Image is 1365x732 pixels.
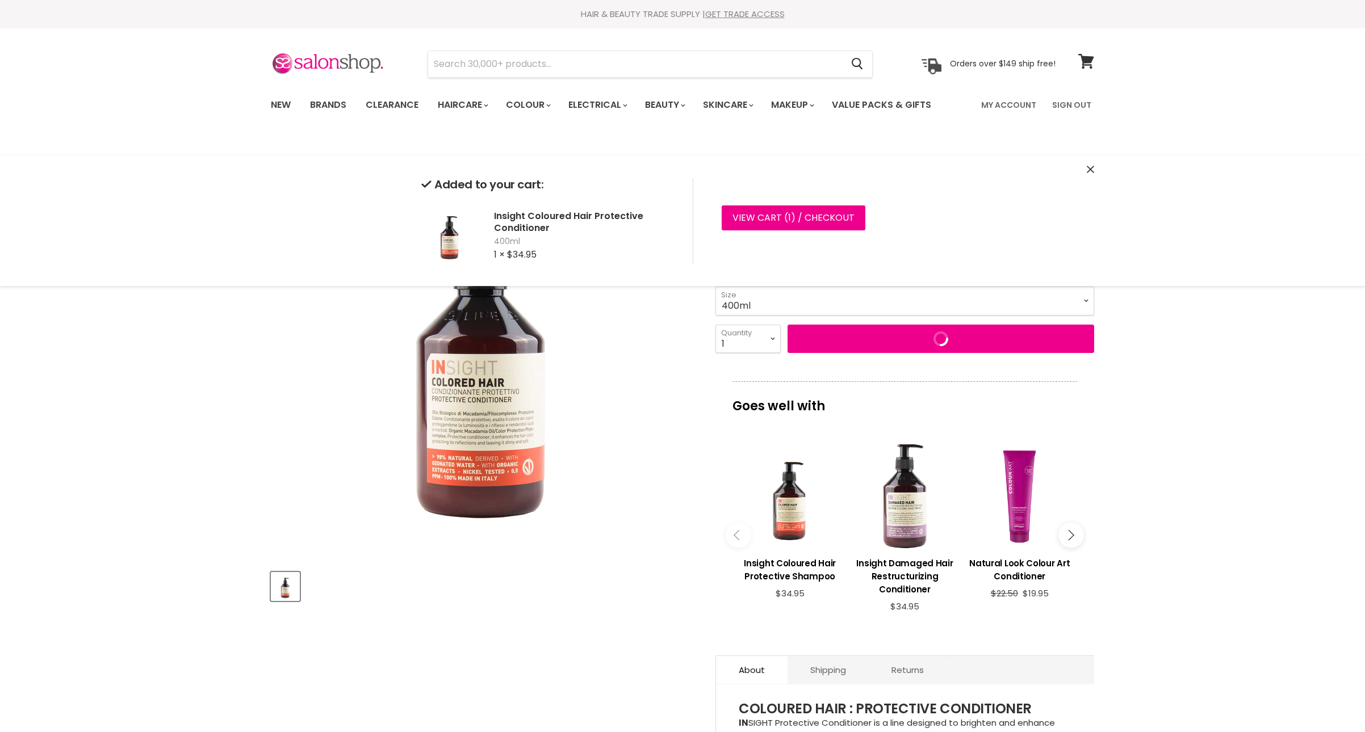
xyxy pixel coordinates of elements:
a: About [716,656,788,684]
a: Sign Out [1045,93,1098,117]
span: $22.50 [991,587,1018,599]
button: Search [842,51,872,77]
h3: Insight Damaged Hair Restructurizing Conditioner [853,557,956,596]
span: 1 × [494,248,505,261]
span: $19.95 [1023,587,1049,599]
a: View product:Natural Look Colour Art Conditioner [968,548,1071,588]
select: Quantity [715,325,781,353]
a: Beauty [637,93,692,117]
a: Clearance [357,93,427,117]
ul: Main menu [262,89,957,121]
span: $34.95 [890,600,919,612]
p: Goes well with [732,381,1077,419]
a: Haircare [429,93,495,117]
nav: Main [257,89,1108,121]
span: 1 [788,211,791,224]
a: Makeup [763,93,821,117]
a: GET TRADE ACCESS [705,8,785,20]
a: Brands [302,93,355,117]
a: View cart (1) / Checkout [722,205,865,230]
a: Electrical [560,93,634,117]
span: $34.95 [507,248,537,261]
a: Value Packs & Gifts [823,93,940,117]
a: Colour [497,93,558,117]
a: View product:Insight Coloured Hair Protective Shampoo [738,444,841,548]
button: Insight Coloured Hair Protective Conditioner [271,572,300,601]
h3: Natural Look Colour Art Conditioner [968,557,1071,583]
button: Close [1087,164,1094,176]
img: Insight Coloured Hair Protective Conditioner [272,574,299,600]
span: $34.95 [776,587,805,599]
a: View product:Insight Coloured Hair Protective Shampoo [738,548,841,588]
h2: Insight Coloured Hair Protective Conditioner [494,210,675,234]
a: New [262,93,299,117]
h3: COLOURED HAIR : PROTECTIVE CONDITIONER [739,701,1071,716]
a: View product:Insight Damaged Hair Restructurizing Conditioner [853,548,956,601]
div: HAIR & BEAUTY TRADE SUPPLY | [257,9,1108,20]
img: Insight Coloured Hair Protective Conditioner [421,207,478,263]
h3: Insight Coloured Hair Protective Shampoo [738,557,841,583]
a: Shipping [788,656,869,684]
input: Search [428,51,842,77]
form: Product [428,51,873,78]
div: Insight Coloured Hair Protective Conditioner image. Click or Scroll to Zoom. [271,137,695,561]
a: View product:Natural Look Colour Art Conditioner [968,444,1071,548]
a: Skincare [694,93,760,117]
span: 400ml [494,236,675,247]
a: Returns [869,656,947,684]
p: Orders over $149 ship free! [950,58,1056,69]
div: Product thumbnails [269,569,697,601]
strong: IN [739,717,748,729]
a: My Account [974,93,1043,117]
a: View product:Insight Damaged Hair Restructurizing Conditioner [853,444,956,548]
h2: Added to your cart: [421,178,675,191]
